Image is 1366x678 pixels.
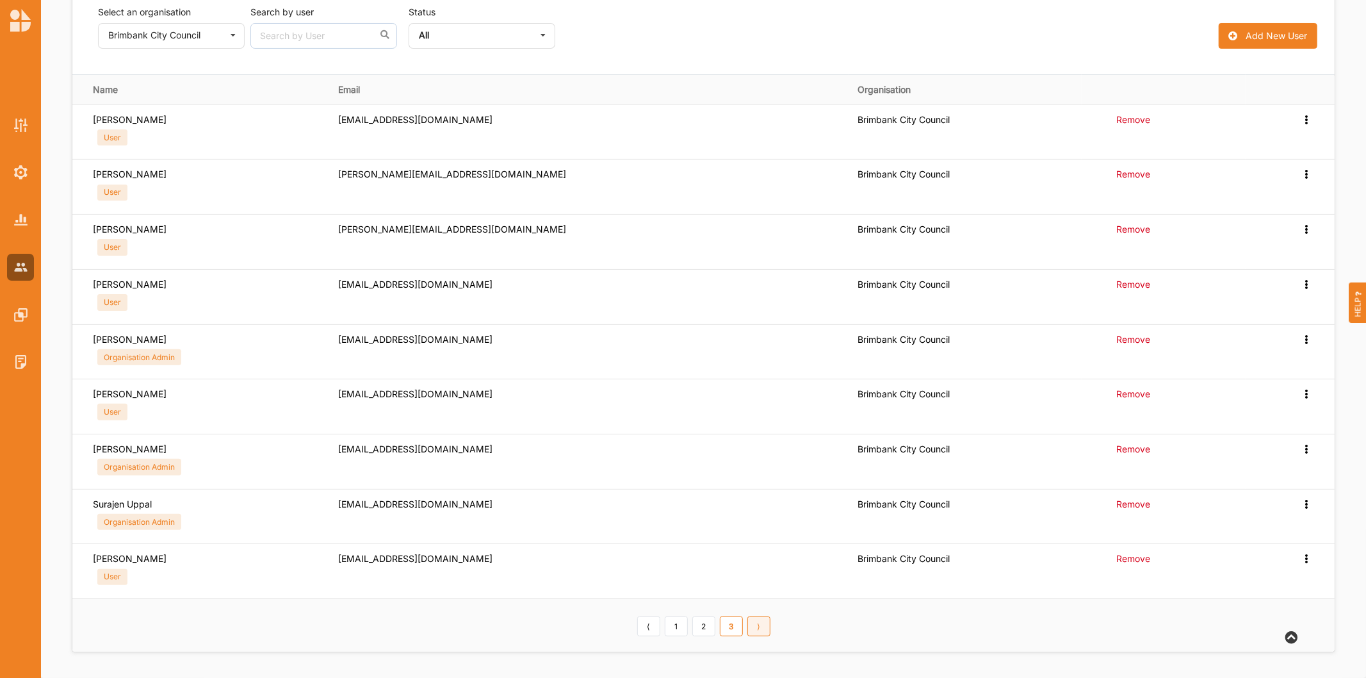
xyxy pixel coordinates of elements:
div: User [97,185,127,201]
strong: Email [338,84,840,95]
div: [PERSON_NAME][EMAIL_ADDRESS][DOMAIN_NAME] [338,169,840,180]
div: User [97,129,127,146]
div: Organisation Admin [97,459,181,475]
a: Features [7,301,34,328]
label: [PERSON_NAME] [93,334,167,345]
div: Brimbank City Council [858,388,1073,400]
div: Pagination Navigation [635,615,772,636]
img: Activity Settings [14,119,28,132]
div: User [97,404,127,420]
div: Brimbank City Council [858,224,1073,235]
div: Organisation Admin [97,514,181,531]
label: Status [409,6,435,19]
div: [EMAIL_ADDRESS][DOMAIN_NAME] [338,499,840,510]
a: 2 [692,616,715,637]
div: Brimbank City Council [858,279,1073,290]
a: System Reports [7,206,34,233]
input: Search by User [250,23,397,49]
img: System Settings [14,165,28,179]
div: [EMAIL_ADDRESS][DOMAIN_NAME] [338,443,840,455]
div: Brimbank City Council [858,169,1073,180]
a: Previous item [637,616,660,637]
div: Brimbank City Council [858,553,1073,565]
strong: Organisation [858,84,1073,95]
div: Add New User [1246,30,1308,42]
a: System Settings [7,159,34,186]
div: [EMAIL_ADDRESS][DOMAIN_NAME] [338,553,840,565]
button: Add New User [1219,23,1317,49]
a: Accounts & Users [7,254,34,281]
div: User [97,239,127,256]
b: All [419,29,429,40]
label: Remove [1116,224,1150,235]
a: System Logs [7,349,34,376]
img: Features [14,308,28,322]
div: Brimbank City Council [108,31,200,40]
a: Next item [747,616,770,637]
div: User [97,569,127,586]
label: [PERSON_NAME] [93,224,167,235]
label: Remove [1116,443,1150,455]
img: logo [10,9,31,32]
label: Remove [1116,499,1150,510]
div: [PERSON_NAME][EMAIL_ADDRESS][DOMAIN_NAME] [338,224,840,235]
div: Brimbank City Council [858,114,1073,126]
img: System Logs [14,355,28,368]
strong: Name [93,84,320,95]
label: Remove [1116,334,1150,345]
div: Organisation Admin [97,349,181,366]
img: System Reports [14,214,28,225]
div: [EMAIL_ADDRESS][DOMAIN_NAME] [338,279,840,290]
label: Remove [1116,114,1150,126]
label: Select an organisation [98,6,191,19]
label: Remove [1116,169,1150,180]
div: Brimbank City Council [858,499,1073,510]
label: [PERSON_NAME] [93,114,167,126]
label: [PERSON_NAME] [93,388,167,400]
a: 1 [665,616,688,637]
label: Remove [1116,553,1150,565]
label: [PERSON_NAME] [93,443,167,455]
label: Remove [1116,279,1150,290]
img: Accounts & Users [14,263,28,271]
a: Activity Settings [7,112,34,138]
div: Brimbank City Council [858,334,1073,345]
label: Surajen Uppal [93,499,152,510]
label: [PERSON_NAME] [93,553,167,565]
div: [EMAIL_ADDRESS][DOMAIN_NAME] [338,114,840,126]
label: [PERSON_NAME] [93,169,167,180]
div: Brimbank City Council [858,443,1073,455]
a: 3 [720,616,743,637]
div: [EMAIL_ADDRESS][DOMAIN_NAME] [338,388,840,400]
div: User [97,294,127,311]
div: [EMAIL_ADDRESS][DOMAIN_NAME] [338,334,840,345]
label: Search by user [250,6,397,19]
label: Remove [1116,388,1150,400]
label: [PERSON_NAME] [93,279,167,290]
